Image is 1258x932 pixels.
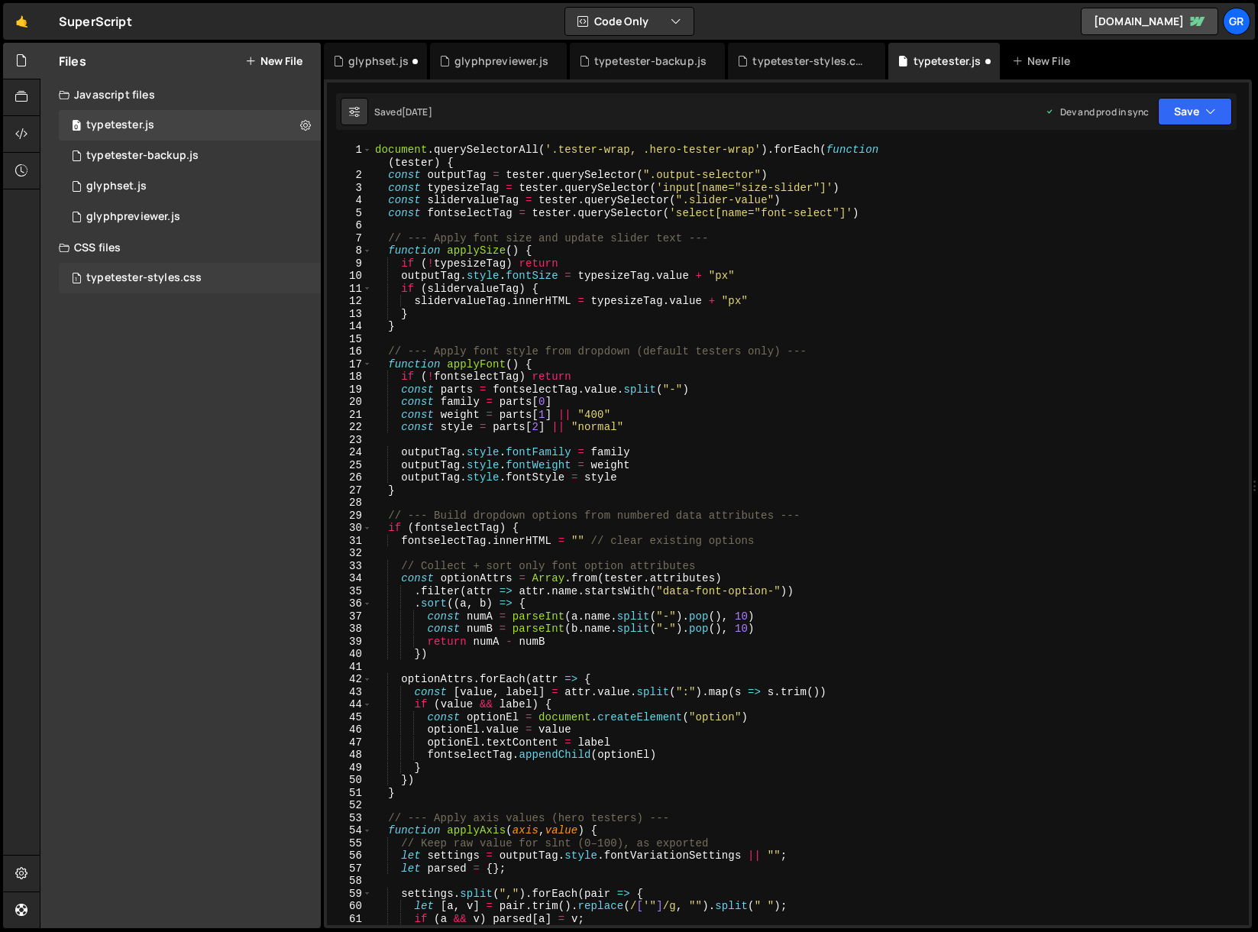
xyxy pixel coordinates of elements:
div: 33 [327,560,372,573]
div: 14 [327,320,372,333]
div: 55 [327,837,372,850]
div: 2 [327,169,372,182]
div: 30 [327,522,372,535]
button: Save [1158,98,1232,125]
div: 52 [327,799,372,812]
div: 34 [327,572,372,585]
div: Javascript files [40,79,321,110]
div: 10 [327,270,372,283]
div: [DATE] [402,105,432,118]
div: SuperScript [59,12,132,31]
div: 25 [327,459,372,472]
div: 28 [327,497,372,510]
div: 13 [327,308,372,321]
div: 46 [327,723,372,736]
div: 42 [327,673,372,686]
div: 39 [327,636,372,649]
div: 45 [327,711,372,724]
div: 61 [327,913,372,926]
div: 54 [327,824,372,837]
div: 15 [327,333,372,346]
div: 27 [327,484,372,497]
div: 51 [327,787,372,800]
div: glyphpreviewer.js [86,210,180,224]
div: 12 [327,295,372,308]
div: 29 [327,510,372,523]
div: 59 [327,888,372,901]
div: glyphpreviewer.js [454,53,548,69]
div: 37 [327,610,372,623]
div: 3 [327,182,372,195]
span: 1 [72,273,81,286]
div: 36 [327,597,372,610]
div: 56 [327,849,372,862]
div: 24 [327,446,372,459]
h2: Files [59,53,86,70]
button: Code Only [565,8,694,35]
div: 16 [327,345,372,358]
div: typetester.js [59,110,321,141]
div: 47 [327,736,372,749]
div: 9 [327,257,372,270]
div: 58 [327,875,372,888]
div: glyphset.js [86,180,147,193]
div: 43 [327,686,372,699]
div: 8 [327,244,372,257]
div: typetester-backup.js [594,53,707,69]
div: 35 [327,585,372,598]
div: typetester-backup.js [86,149,199,163]
div: 17 [327,358,372,371]
div: New File [1012,53,1076,69]
div: 60 [327,900,372,913]
div: 49 [327,762,372,775]
div: 40 [327,648,372,661]
div: typetester-styles.css [86,271,202,285]
a: Gr [1223,8,1250,35]
div: 57 [327,862,372,875]
div: 44 [327,698,372,711]
button: New File [245,55,302,67]
a: [DOMAIN_NAME] [1081,8,1218,35]
div: 48 [327,749,372,762]
div: glyphset.js [348,53,409,69]
div: 5 [327,207,372,220]
div: CSS files [40,232,321,263]
div: 6 [327,219,372,232]
div: 11 [327,283,372,296]
div: typetester.js [86,118,154,132]
div: Dev and prod in sync [1045,105,1149,118]
div: Saved [374,105,432,118]
div: 31 [327,535,372,548]
div: 7 [327,232,372,245]
div: 17017/47150.js [59,141,321,171]
div: typetester-styles.css [752,53,867,69]
div: 17017/47275.js [59,202,321,232]
div: 32 [327,547,372,560]
div: 17017/47277.js [59,171,321,202]
div: 41 [327,661,372,674]
div: 18 [327,371,372,383]
div: 19 [327,383,372,396]
div: 20 [327,396,372,409]
div: 23 [327,434,372,447]
div: typetester.js [914,53,981,69]
div: 26 [327,471,372,484]
div: 4 [327,194,372,207]
a: 🤙 [3,3,40,40]
div: 53 [327,812,372,825]
div: 21 [327,409,372,422]
div: 22 [327,421,372,434]
div: 17017/47137.css [59,263,321,293]
span: 0 [72,121,81,133]
div: 38 [327,623,372,636]
div: 1 [327,144,372,169]
div: 50 [327,774,372,787]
